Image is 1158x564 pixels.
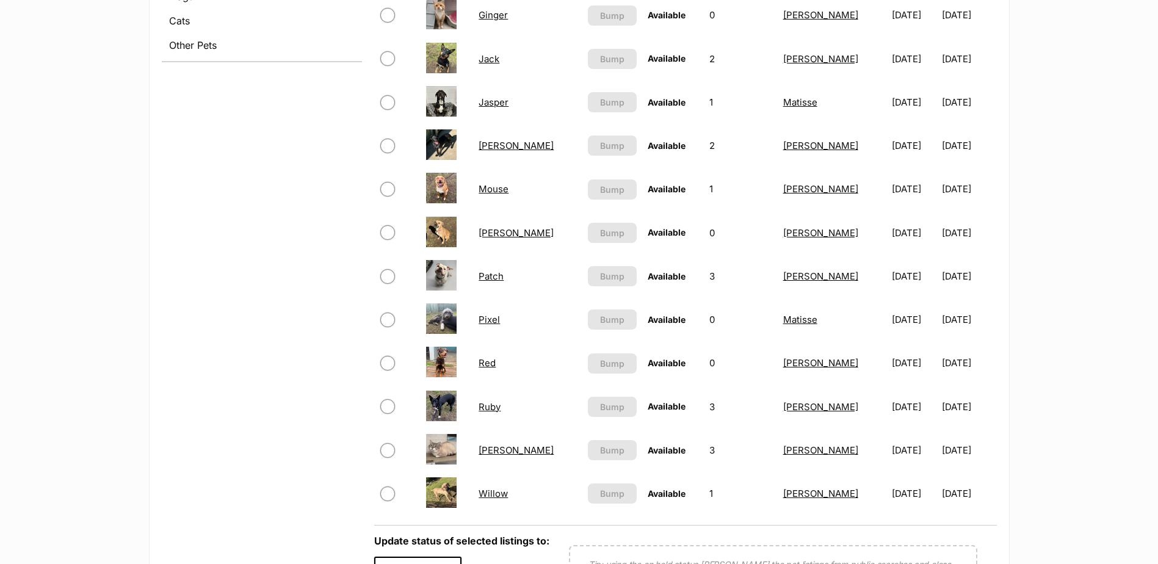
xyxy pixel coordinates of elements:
[887,472,941,515] td: [DATE]
[942,125,996,167] td: [DATE]
[588,179,637,200] button: Bump
[887,429,941,471] td: [DATE]
[942,472,996,515] td: [DATE]
[704,212,776,254] td: 0
[600,183,624,196] span: Bump
[374,535,549,547] label: Update status of selected listings to:
[648,445,686,455] span: Available
[942,168,996,210] td: [DATE]
[588,5,637,26] button: Bump
[648,184,686,194] span: Available
[648,227,686,237] span: Available
[887,386,941,428] td: [DATE]
[942,342,996,384] td: [DATE]
[648,271,686,281] span: Available
[588,309,637,330] button: Bump
[648,401,686,411] span: Available
[783,140,858,151] a: [PERSON_NAME]
[783,401,858,413] a: [PERSON_NAME]
[162,10,362,32] a: Cats
[479,488,508,499] a: Willow
[648,10,686,20] span: Available
[942,429,996,471] td: [DATE]
[648,53,686,63] span: Available
[479,357,496,369] a: Red
[704,125,776,167] td: 2
[588,353,637,374] button: Bump
[479,96,508,108] a: Jasper
[600,487,624,500] span: Bump
[942,298,996,341] td: [DATE]
[942,212,996,254] td: [DATE]
[783,227,858,239] a: [PERSON_NAME]
[942,386,996,428] td: [DATE]
[783,183,858,195] a: [PERSON_NAME]
[704,472,776,515] td: 1
[887,168,941,210] td: [DATE]
[704,38,776,80] td: 2
[783,53,858,65] a: [PERSON_NAME]
[588,483,637,504] button: Bump
[648,488,686,499] span: Available
[783,270,858,282] a: [PERSON_NAME]
[600,9,624,22] span: Bump
[588,266,637,286] button: Bump
[704,386,776,428] td: 3
[704,81,776,123] td: 1
[887,212,941,254] td: [DATE]
[600,270,624,283] span: Bump
[648,314,686,325] span: Available
[887,342,941,384] td: [DATE]
[783,314,817,325] a: Matisse
[648,97,686,107] span: Available
[704,298,776,341] td: 0
[783,444,858,456] a: [PERSON_NAME]
[942,38,996,80] td: [DATE]
[479,314,500,325] a: Pixel
[600,139,624,152] span: Bump
[887,38,941,80] td: [DATE]
[479,140,554,151] a: [PERSON_NAME]
[479,444,554,456] a: [PERSON_NAME]
[479,401,501,413] a: Ruby
[704,168,776,210] td: 1
[588,136,637,156] button: Bump
[588,49,637,69] button: Bump
[887,81,941,123] td: [DATE]
[783,9,858,21] a: [PERSON_NAME]
[479,53,499,65] a: Jack
[600,400,624,413] span: Bump
[479,183,508,195] a: Mouse
[162,34,362,56] a: Other Pets
[942,81,996,123] td: [DATE]
[588,397,637,417] button: Bump
[783,96,817,108] a: Matisse
[588,440,637,460] button: Bump
[887,125,941,167] td: [DATE]
[704,429,776,471] td: 3
[479,270,504,282] a: Patch
[588,92,637,112] button: Bump
[588,223,637,243] button: Bump
[783,488,858,499] a: [PERSON_NAME]
[600,357,624,370] span: Bump
[942,255,996,297] td: [DATE]
[887,255,941,297] td: [DATE]
[704,342,776,384] td: 0
[648,358,686,368] span: Available
[600,444,624,457] span: Bump
[600,226,624,239] span: Bump
[704,255,776,297] td: 3
[600,313,624,326] span: Bump
[600,96,624,109] span: Bump
[479,227,554,239] a: [PERSON_NAME]
[887,298,941,341] td: [DATE]
[600,52,624,65] span: Bump
[479,9,508,21] a: Ginger
[648,140,686,151] span: Available
[783,357,858,369] a: [PERSON_NAME]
